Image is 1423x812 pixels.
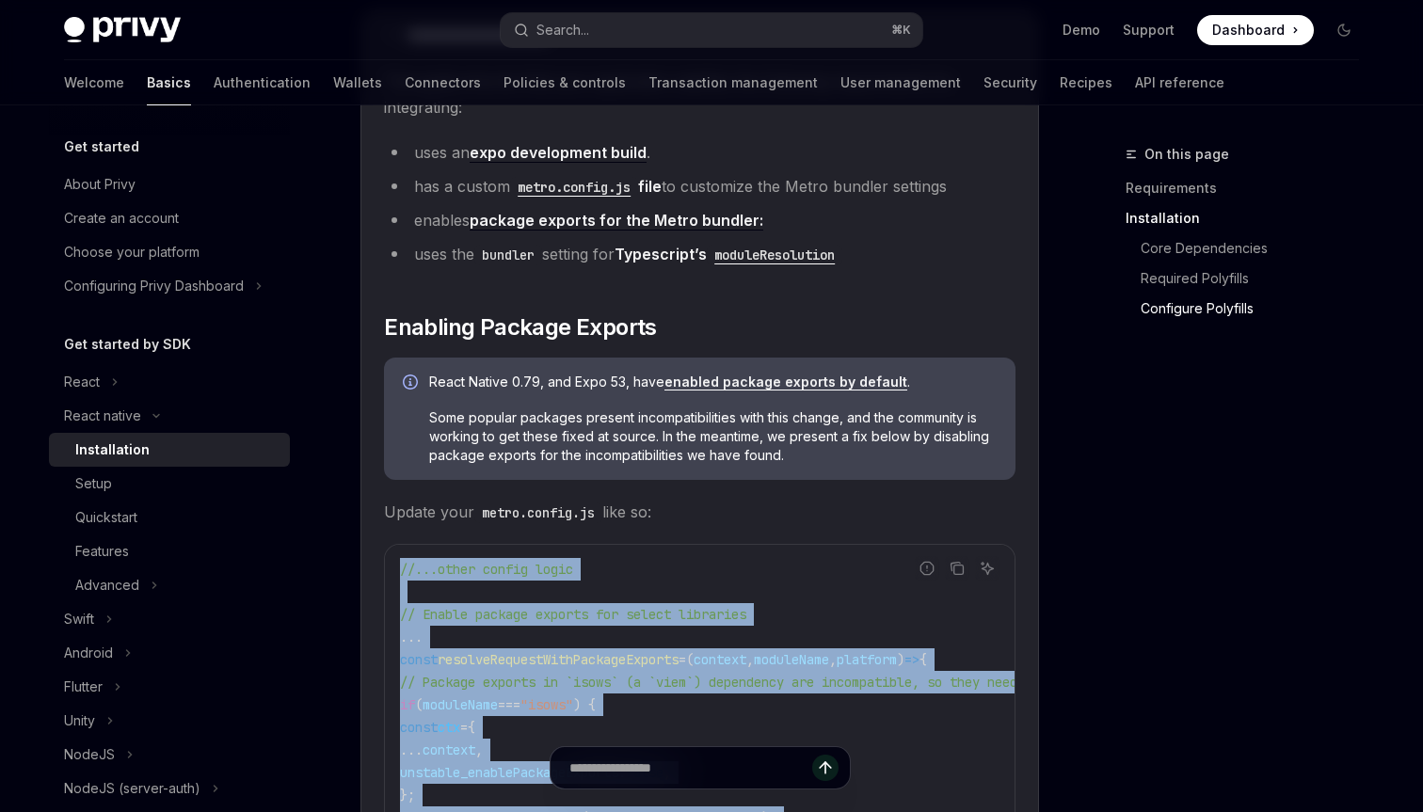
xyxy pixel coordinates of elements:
[400,561,573,578] span: //...other config logic
[1329,15,1359,45] button: Toggle dark mode
[64,135,139,158] h5: Get started
[460,719,468,736] span: =
[915,556,939,581] button: Report incorrect code
[400,651,438,668] span: const
[475,741,483,758] span: ,
[1141,294,1374,324] a: Configure Polyfills
[1063,21,1100,40] a: Demo
[64,17,181,43] img: dark logo
[648,60,818,105] a: Transaction management
[49,501,290,534] a: Quickstart
[510,177,662,196] a: metro.config.jsfile
[438,719,460,736] span: ctx
[75,506,137,529] div: Quickstart
[384,241,1015,267] li: uses the setting for
[64,608,94,630] div: Swift
[64,371,100,393] div: React
[840,60,961,105] a: User management
[470,211,763,231] a: package exports for the Metro bundler:
[919,651,927,668] span: {
[400,696,415,713] span: if
[49,201,290,235] a: Create an account
[75,438,150,461] div: Installation
[49,235,290,269] a: Choose your platform
[904,651,919,668] span: =>
[470,143,647,163] a: expo development build
[1126,173,1374,203] a: Requirements
[384,173,1015,199] li: has a custom to customize the Metro bundler settings
[536,19,589,41] div: Search...
[468,719,475,736] span: {
[64,676,103,698] div: Flutter
[707,245,842,265] code: moduleResolution
[423,741,475,758] span: context
[1123,21,1175,40] a: Support
[429,373,997,391] span: React Native 0.79, and Expo 53, have .
[64,777,200,800] div: NodeJS (server-auth)
[829,651,837,668] span: ,
[75,540,129,563] div: Features
[400,674,1130,691] span: // Package exports in `isows` (a `viem`) dependency are incompatible, so they need to be disabled
[64,275,244,297] div: Configuring Privy Dashboard
[1126,203,1374,233] a: Installation
[1212,21,1285,40] span: Dashboard
[384,207,1015,233] li: enables
[679,651,686,668] span: =
[49,534,290,568] a: Features
[812,755,839,781] button: Send message
[405,60,481,105] a: Connectors
[615,245,842,263] a: Typescript’smoduleResolution
[1141,233,1374,263] a: Core Dependencies
[897,651,904,668] span: )
[1197,15,1314,45] a: Dashboard
[64,642,113,664] div: Android
[474,502,602,523] code: metro.config.js
[694,651,746,668] span: context
[400,719,438,736] span: const
[75,574,139,597] div: Advanced
[501,13,922,47] button: Search...⌘K
[1060,60,1112,105] a: Recipes
[64,709,95,732] div: Unity
[400,629,423,645] span: ...
[384,499,1015,525] span: Update your like so:
[474,245,542,265] code: bundler
[49,433,290,467] a: Installation
[945,556,969,581] button: Copy the contents from the code block
[147,60,191,105] a: Basics
[64,60,124,105] a: Welcome
[510,177,638,198] code: metro.config.js
[754,651,829,668] span: moduleName
[837,651,897,668] span: platform
[504,60,626,105] a: Policies & controls
[75,472,112,495] div: Setup
[333,60,382,105] a: Wallets
[686,651,694,668] span: (
[423,696,498,713] span: moduleName
[64,173,136,196] div: About Privy
[49,167,290,201] a: About Privy
[384,139,1015,166] li: uses an .
[400,741,423,758] span: ...
[403,374,422,393] svg: Info
[415,696,423,713] span: (
[1141,263,1374,294] a: Required Polyfills
[400,606,746,623] span: // Enable package exports for select libraries
[746,651,754,668] span: ,
[983,60,1037,105] a: Security
[520,696,573,713] span: "isows"
[64,333,191,356] h5: Get started by SDK
[1135,60,1224,105] a: API reference
[384,312,657,342] span: Enabling Package Exports
[664,374,907,390] a: enabled package exports by default
[64,241,200,263] div: Choose your platform
[64,743,115,766] div: NodeJS
[573,696,596,713] span: ) {
[429,408,997,465] span: Some popular packages present incompatibilities with this change, and the community is working to...
[1144,143,1229,166] span: On this page
[49,467,290,501] a: Setup
[498,696,520,713] span: ===
[64,207,179,230] div: Create an account
[214,60,311,105] a: Authentication
[891,23,911,38] span: ⌘ K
